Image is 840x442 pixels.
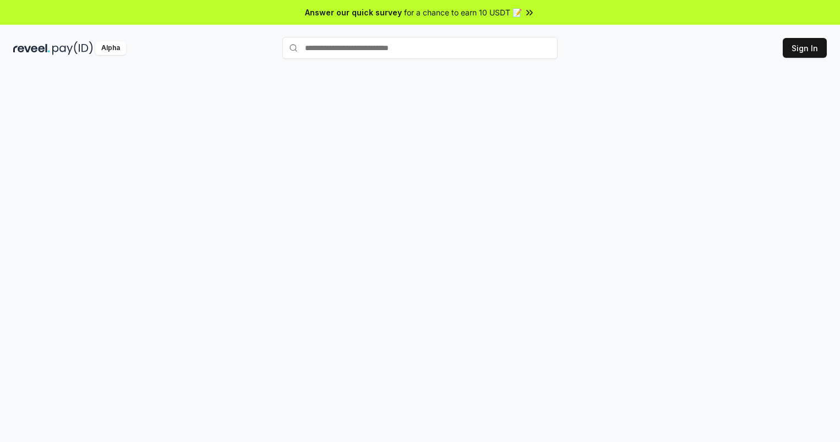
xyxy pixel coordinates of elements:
img: pay_id [52,41,93,55]
div: Alpha [95,41,126,55]
span: for a chance to earn 10 USDT 📝 [404,7,522,18]
img: reveel_dark [13,41,50,55]
span: Answer our quick survey [305,7,402,18]
button: Sign In [783,38,827,58]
